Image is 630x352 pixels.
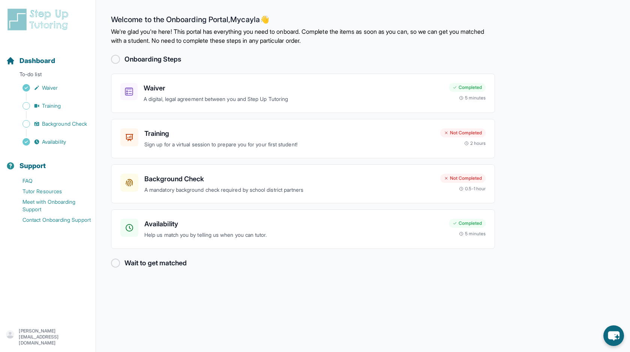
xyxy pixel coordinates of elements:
[144,186,434,194] p: A mandatory background check required by school district partners
[144,95,443,104] p: A digital, legal agreement between you and Step Up Tutoring
[6,83,96,93] a: Waiver
[6,186,96,197] a: Tutor Resources
[6,328,90,346] button: [PERSON_NAME][EMAIL_ADDRESS][DOMAIN_NAME]
[111,209,495,249] a: AvailabilityHelp us match you by telling us when you can tutor.Completed5 minutes
[459,231,486,237] div: 5 minutes
[124,54,181,65] h2: Onboarding Steps
[124,258,187,268] h2: Wait to get matched
[144,83,443,93] h3: Waiver
[144,231,443,239] p: Help us match you by telling us when you can tutor.
[449,219,486,228] div: Completed
[3,44,93,69] button: Dashboard
[6,101,96,111] a: Training
[440,174,486,183] div: Not Completed
[42,120,87,128] span: Background Check
[459,95,486,101] div: 5 minutes
[6,56,55,66] a: Dashboard
[6,215,96,225] a: Contact Onboarding Support
[19,328,90,346] p: [PERSON_NAME][EMAIL_ADDRESS][DOMAIN_NAME]
[464,140,486,146] div: 2 hours
[19,56,55,66] span: Dashboard
[6,137,96,147] a: Availability
[111,74,495,113] a: WaiverA digital, legal agreement between you and Step Up TutoringCompleted5 minutes
[144,140,434,149] p: Sign up for a virtual session to prepare you for your first student!
[449,83,486,92] div: Completed
[603,325,624,346] button: chat-button
[459,186,486,192] div: 0.5-1 hour
[42,84,58,92] span: Waiver
[6,197,96,215] a: Meet with Onboarding Support
[144,219,443,229] h3: Availability
[111,27,495,45] p: We're glad you're here! This portal has everything you need to onboard. Complete the items as soo...
[111,15,495,27] h2: Welcome to the Onboarding Portal, Mycayla 👋
[19,161,46,171] span: Support
[6,176,96,186] a: FAQ
[144,128,434,139] h3: Training
[111,164,495,204] a: Background CheckA mandatory background check required by school district partnersNot Completed0.5...
[42,102,61,110] span: Training
[6,119,96,129] a: Background Check
[144,174,434,184] h3: Background Check
[111,119,495,158] a: TrainingSign up for a virtual session to prepare you for your first student!Not Completed2 hours
[3,71,93,81] p: To-do list
[42,138,66,146] span: Availability
[6,8,73,32] img: logo
[3,149,93,174] button: Support
[440,128,486,137] div: Not Completed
